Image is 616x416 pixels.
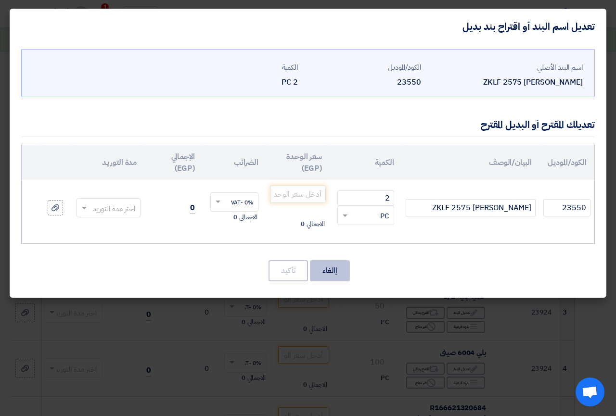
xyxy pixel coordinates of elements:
[539,145,594,180] th: الكود/الموديل
[190,202,195,214] span: 0
[429,62,583,73] div: اسم البند الأصلي
[269,260,308,281] button: تأكيد
[481,117,595,132] div: تعديلك المقترح أو البديل المقترح
[462,20,595,33] h4: تعديل اسم البند أو اقتراح بند بديل
[402,145,539,180] th: البيان/الوصف
[543,199,590,216] input: الموديل
[203,145,266,180] th: الضرائب
[270,186,326,203] input: أدخل سعر الوحدة
[310,260,350,281] button: إالغاء
[406,199,536,216] input: Add Item Description
[144,145,203,180] th: الإجمالي (EGP)
[306,62,421,73] div: الكود/الموديل
[306,76,421,88] div: 23550
[380,211,389,222] span: PC
[233,213,237,222] span: 0
[301,219,305,229] span: 0
[239,213,257,222] span: الاجمالي
[266,145,330,180] th: سعر الوحدة (EGP)
[210,192,258,212] ng-select: VAT
[307,219,325,229] span: الاجمالي
[576,378,604,406] a: Open chat
[330,145,402,180] th: الكمية
[182,62,298,73] div: الكمية
[337,190,394,206] input: RFQ_STEP1.ITEMS.2.AMOUNT_TITLE
[429,76,583,88] div: ZKLF 2575 [PERSON_NAME]
[182,76,298,88] div: 2 PC
[73,145,145,180] th: مدة التوريد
